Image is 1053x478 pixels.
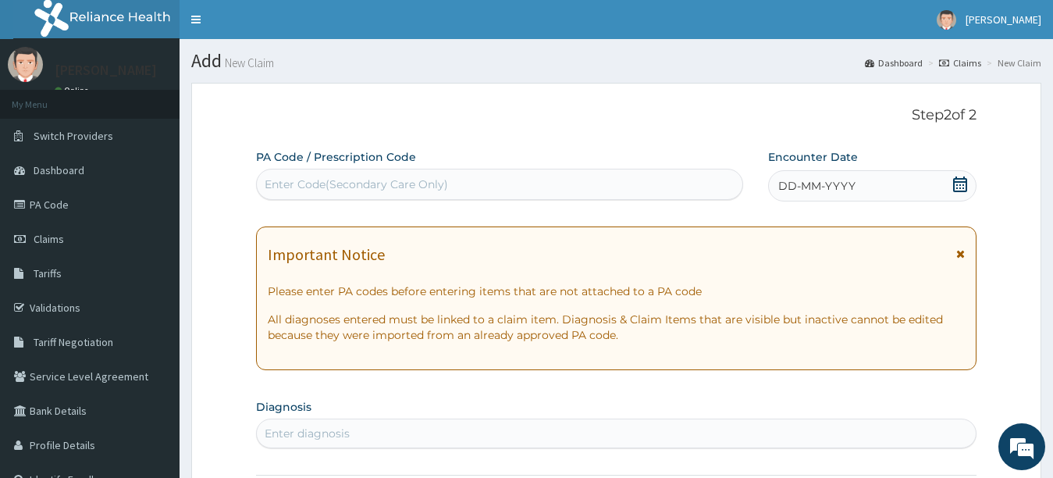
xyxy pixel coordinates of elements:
span: Claims [34,232,64,246]
div: Enter Code(Secondary Care Only) [265,177,448,192]
span: DD-MM-YYYY [778,178,856,194]
div: Minimize live chat window [256,8,293,45]
img: User Image [937,10,956,30]
a: Online [55,85,92,96]
span: Switch Providers [34,129,113,143]
span: Tariffs [34,266,62,280]
textarea: Type your message and hit 'Enter' [8,315,297,369]
span: We're online! [91,141,215,298]
div: Enter diagnosis [265,426,350,441]
small: New Claim [222,57,274,69]
li: New Claim [983,56,1041,70]
img: d_794563401_company_1708531726252_794563401 [29,78,63,117]
span: [PERSON_NAME] [966,12,1041,27]
label: Diagnosis [256,399,311,415]
h1: Add [191,51,1041,71]
p: Step 2 of 2 [256,107,977,124]
div: Chat with us now [81,87,262,108]
p: Please enter PA codes before entering items that are not attached to a PA code [268,284,966,299]
p: [PERSON_NAME] [55,63,157,77]
p: All diagnoses entered must be linked to a claim item. Diagnosis & Claim Items that are visible bu... [268,312,966,343]
h1: Important Notice [268,246,385,263]
a: Claims [939,56,981,70]
img: User Image [8,47,43,82]
label: Encounter Date [768,149,858,165]
label: PA Code / Prescription Code [256,149,416,165]
span: Dashboard [34,163,84,177]
span: Tariff Negotiation [34,335,113,349]
a: Dashboard [865,56,923,70]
